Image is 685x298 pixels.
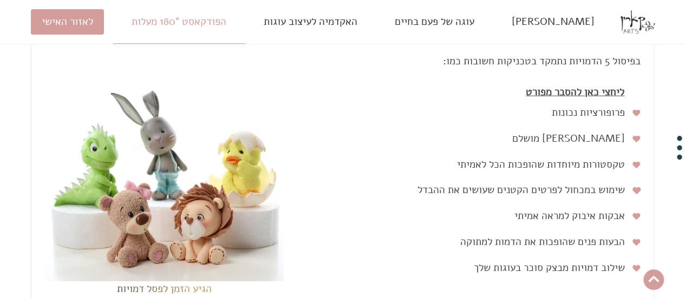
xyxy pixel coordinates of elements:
[350,105,625,121] p: פרופורציות נכונות
[121,9,237,35] a: הפודקאסט 180° מעלות
[350,54,641,69] p: בפיסול 5 הדמויות נתמקד בטכניקות חשובות כמו:
[44,42,284,281] img: הגיע הזמן לפסל דמויות
[350,157,625,173] p: טקסטורות מיוחדות שהופכות הכל לאמיתי
[384,9,485,35] a: עוגה של פעם בחיים
[350,208,625,224] p: אבקות איבוק למראה אמיתי
[253,9,368,35] a: האקדמיה לעיצוב עוגות
[350,182,625,198] p: שימוש במכחול לפרטים הקטנים שעושים את ההבדל
[350,260,625,276] p: שילוב דמויות מבצק סוכר בעוגות שלך
[621,5,654,39] img: logo
[501,9,605,35] a: [PERSON_NAME]
[31,9,104,35] a: לאזור האישי
[515,79,635,105] a: ליחצי כאן להסבר מפורט
[350,234,625,250] p: הבעות פנים שהופכות את הדמות למתוקה
[350,131,625,147] p: [PERSON_NAME] מושלם
[117,281,212,297] p: הגיע הזמן לפסל דמויות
